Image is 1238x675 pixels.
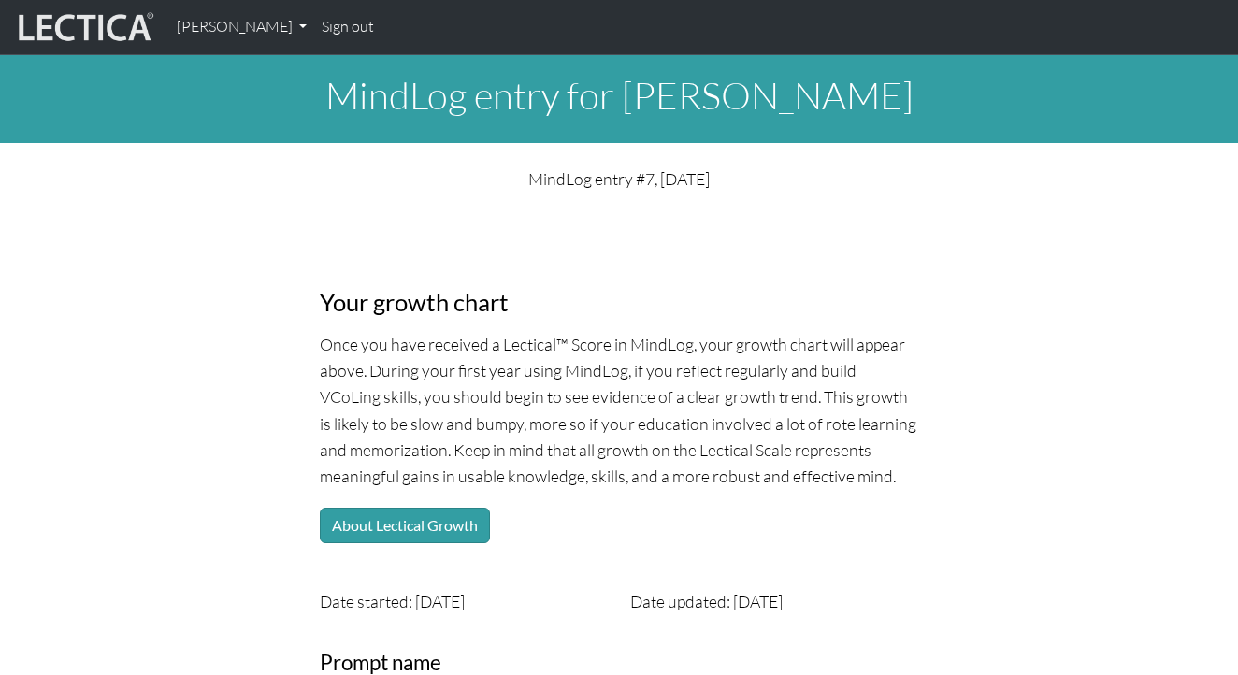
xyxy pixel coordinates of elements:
[320,165,919,192] p: MindLog entry #7, [DATE]
[320,508,490,543] button: About Lectical Growth
[169,7,314,47] a: [PERSON_NAME]
[415,591,465,611] span: [DATE]
[314,7,381,47] a: Sign out
[320,588,412,614] label: Date started:
[619,588,930,614] div: Date updated: [DATE]
[14,9,154,45] img: lecticalive
[320,288,919,317] h3: Your growth chart
[320,331,919,489] p: Once you have received a Lectical™ Score in MindLog, your growth chart will appear above. During ...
